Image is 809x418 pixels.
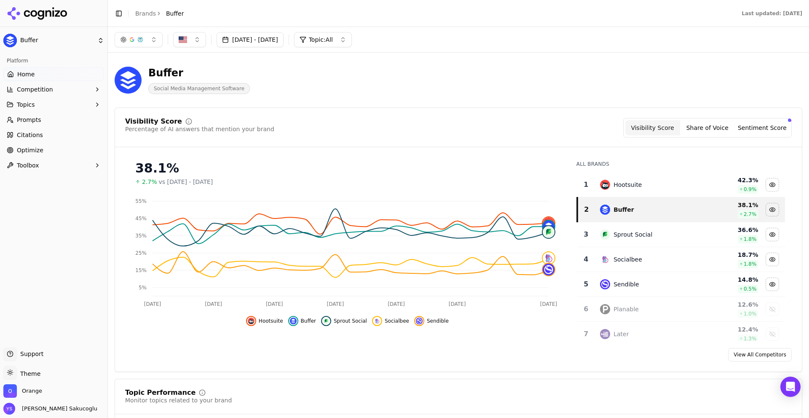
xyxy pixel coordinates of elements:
[3,403,15,415] img: Yarkin Sakucoglu
[388,301,405,307] tspan: [DATE]
[135,233,147,239] tspan: 35%
[744,286,757,292] span: 0.5 %
[3,34,17,47] img: Buffer
[540,301,557,307] tspan: [DATE]
[385,318,409,324] span: Socialbee
[139,285,147,291] tspan: 5%
[288,316,316,326] button: Hide buffer data
[766,302,779,316] button: Show planable data
[135,198,147,204] tspan: 55%
[3,384,42,398] button: Open organization switcher
[17,131,43,139] span: Citations
[372,316,409,326] button: Hide socialbee data
[744,186,757,193] span: 0.9 %
[744,335,757,342] span: 1.3 %
[577,297,785,322] tr: 6planablePlanable12.6%1.0%Show planable data
[17,70,35,78] span: Home
[3,83,104,96] button: Competition
[704,251,758,259] div: 18.7 %
[3,403,97,415] button: Open user button
[543,252,555,264] img: socialbee
[3,113,104,127] a: Prompts
[179,35,187,44] img: US
[766,278,779,291] button: Hide sendible data
[581,254,592,264] div: 4
[148,83,250,94] span: Social Media Management Software
[17,146,43,154] span: Optimize
[3,128,104,142] a: Citations
[125,389,196,396] div: Topic Performance
[613,181,642,189] div: Hootsuite
[248,318,254,324] img: hootsuite
[125,396,232,405] div: Monitor topics related to your brand
[323,318,329,324] img: sprout social
[742,10,802,17] div: Last updated: [DATE]
[704,226,758,234] div: 36.6 %
[576,161,785,167] div: All Brands
[17,100,35,109] span: Topics
[600,279,610,289] img: sendible
[3,159,104,172] button: Toolbox
[581,205,592,215] div: 2
[680,120,735,135] button: Share of Voice
[613,280,639,289] div: Sendible
[577,247,785,272] tr: 4socialbeeSocialbee18.7%1.8%Hide socialbee data
[148,66,250,80] div: Buffer
[543,226,555,238] img: sprout social
[581,329,592,339] div: 7
[19,405,97,413] span: [PERSON_NAME] Sakucoglu
[135,216,147,221] tspan: 45%
[115,67,142,94] img: Buffer
[543,217,555,229] img: hootsuite
[416,318,423,324] img: sendible
[427,318,449,324] span: Sendible
[613,255,642,264] div: Socialbee
[135,10,156,17] a: Brands
[543,264,555,275] img: sendible
[374,318,380,324] img: socialbee
[766,253,779,266] button: Hide socialbee data
[581,304,592,314] div: 6
[166,9,184,18] span: Buffer
[625,120,680,135] button: Visibility Score
[327,301,344,307] tspan: [DATE]
[744,236,757,243] span: 1.8 %
[600,329,610,339] img: later
[704,300,758,309] div: 12.6 %
[766,203,779,216] button: Hide buffer data
[217,32,284,47] button: [DATE] - [DATE]
[613,205,634,214] div: Buffer
[259,318,283,324] span: Hootsuite
[600,304,610,314] img: planable
[414,316,449,326] button: Hide sendible data
[3,143,104,157] a: Optimize
[735,120,790,135] button: Sentiment Score
[3,54,104,67] div: Platform
[600,180,610,190] img: hootsuite
[744,211,757,218] span: 2.7 %
[205,301,222,307] tspan: [DATE]
[159,178,213,186] span: vs [DATE] - [DATE]
[17,85,53,94] span: Competition
[449,301,466,307] tspan: [DATE]
[577,322,785,347] tr: 7laterLater12.4%1.3%Show later data
[17,116,41,124] span: Prompts
[266,301,283,307] tspan: [DATE]
[704,176,758,184] div: 42.3 %
[144,301,161,307] tspan: [DATE]
[704,325,758,334] div: 12.4 %
[301,318,316,324] span: Buffer
[3,67,104,81] a: Home
[728,348,792,361] a: View All Competitors
[600,229,610,240] img: sprout social
[613,230,652,239] div: Sprout Social
[125,125,274,133] div: Percentage of AI answers that mention your brand
[135,250,147,256] tspan: 25%
[581,279,592,289] div: 5
[290,318,297,324] img: buffer
[125,118,182,125] div: Visibility Score
[613,305,639,313] div: Planable
[600,205,610,215] img: buffer
[309,35,333,44] span: Topic: All
[135,9,184,18] nav: breadcrumb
